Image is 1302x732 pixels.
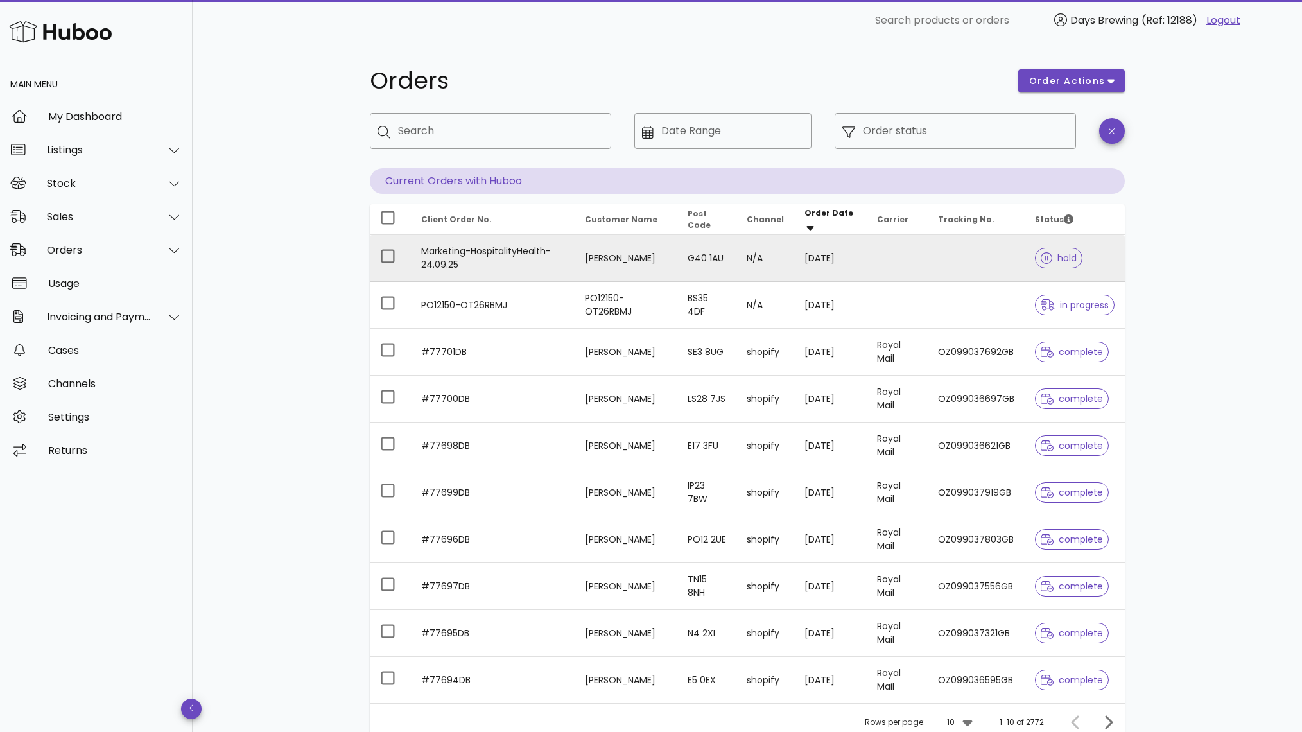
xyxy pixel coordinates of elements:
td: Royal Mail [867,469,928,516]
span: Tracking No. [938,214,994,225]
td: IP23 7BW [677,469,736,516]
td: SE3 8UG [677,329,736,376]
td: Royal Mail [867,423,928,469]
th: Customer Name [575,204,677,235]
td: shopify [736,610,794,657]
span: complete [1041,488,1103,497]
td: [DATE] [794,610,867,657]
td: OZ099037321GB [928,610,1025,657]
div: Orders [47,244,152,256]
span: (Ref: 12188) [1141,13,1197,28]
div: Cases [48,344,182,356]
th: Carrier [867,204,928,235]
td: Royal Mail [867,329,928,376]
td: N4 2XL [677,610,736,657]
span: complete [1041,394,1103,403]
div: Sales [47,211,152,223]
td: LS28 7JS [677,376,736,423]
span: Customer Name [585,214,657,225]
td: [PERSON_NAME] [575,329,677,376]
td: [DATE] [794,235,867,282]
td: Marketing-HospitalityHealth-24.09.25 [411,235,575,282]
td: Royal Mail [867,563,928,610]
td: [DATE] [794,469,867,516]
td: #77697DB [411,563,575,610]
td: [DATE] [794,282,867,329]
td: [DATE] [794,657,867,703]
td: N/A [736,235,794,282]
td: #77700DB [411,376,575,423]
td: OZ099037692GB [928,329,1025,376]
td: PO12150-OT26RBMJ [411,282,575,329]
td: N/A [736,282,794,329]
td: #77701DB [411,329,575,376]
a: Logout [1206,13,1240,28]
th: Status [1025,204,1125,235]
span: complete [1041,535,1103,544]
div: Invoicing and Payments [47,311,152,323]
span: Carrier [877,214,908,225]
td: [DATE] [794,563,867,610]
div: Listings [47,144,152,156]
td: TN15 8NH [677,563,736,610]
span: Client Order No. [421,214,492,225]
td: #77694DB [411,657,575,703]
td: OZ099037803GB [928,516,1025,563]
td: [DATE] [794,329,867,376]
td: E5 0EX [677,657,736,703]
td: [DATE] [794,423,867,469]
span: order actions [1029,74,1106,88]
td: OZ099036595GB [928,657,1025,703]
td: [PERSON_NAME] [575,657,677,703]
span: Channel [747,214,784,225]
td: PO12 2UE [677,516,736,563]
td: OZ099036621GB [928,423,1025,469]
img: Huboo Logo [9,18,112,46]
th: Tracking No. [928,204,1025,235]
div: Usage [48,277,182,290]
td: G40 1AU [677,235,736,282]
td: shopify [736,469,794,516]
div: 1-10 of 2772 [1000,717,1044,728]
td: #77695DB [411,610,575,657]
p: Current Orders with Huboo [370,168,1125,194]
span: hold [1041,254,1077,263]
th: Order Date: Sorted descending. Activate to remove sorting. [794,204,867,235]
div: Returns [48,444,182,457]
span: Days Brewing [1070,13,1138,28]
td: OZ099037919GB [928,469,1025,516]
div: Channels [48,378,182,390]
th: Channel [736,204,794,235]
td: shopify [736,423,794,469]
td: [PERSON_NAME] [575,563,677,610]
td: #77699DB [411,469,575,516]
td: [PERSON_NAME] [575,610,677,657]
td: [DATE] [794,376,867,423]
div: 10 [947,717,955,728]
td: [PERSON_NAME] [575,235,677,282]
td: [DATE] [794,516,867,563]
td: [PERSON_NAME] [575,376,677,423]
td: shopify [736,657,794,703]
td: [PERSON_NAME] [575,516,677,563]
span: in progress [1041,301,1109,309]
td: PO12150-OT26RBMJ [575,282,677,329]
span: complete [1041,347,1103,356]
td: OZ099036697GB [928,376,1025,423]
button: order actions [1018,69,1125,92]
div: Stock [47,177,152,189]
td: Royal Mail [867,657,928,703]
span: complete [1041,441,1103,450]
td: #77698DB [411,423,575,469]
td: OZ099037556GB [928,563,1025,610]
span: complete [1041,629,1103,638]
td: #77696DB [411,516,575,563]
td: Royal Mail [867,376,928,423]
span: Order Date [804,207,853,218]
td: shopify [736,329,794,376]
td: shopify [736,563,794,610]
td: BS35 4DF [677,282,736,329]
span: Post Code [688,208,711,231]
div: My Dashboard [48,110,182,123]
td: shopify [736,376,794,423]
